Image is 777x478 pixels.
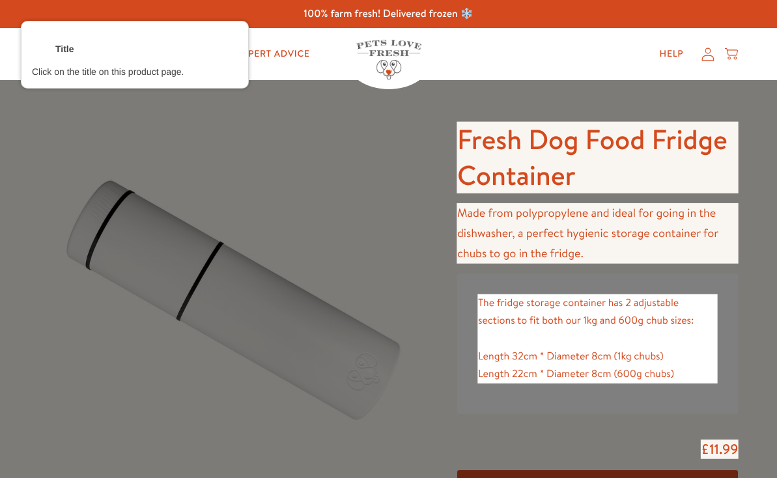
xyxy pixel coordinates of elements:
a: Expert Advice [226,41,320,67]
div: Title [55,43,74,55]
img: Pets Love Fresh [356,40,421,79]
div: < [32,40,45,58]
div: Click on the title on this product page. [32,66,238,77]
a: Help [649,41,694,67]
